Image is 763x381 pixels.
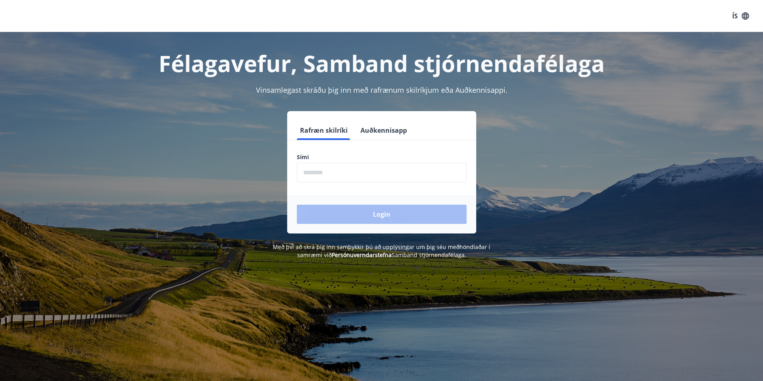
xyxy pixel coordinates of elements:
button: ÍS [728,9,753,23]
button: Auðkennisapp [357,121,410,140]
span: Með því að skrá þig inn samþykkir þú að upplýsingar um þig séu meðhöndlaðar í samræmi við Samband... [273,243,490,259]
span: Vinsamlegast skráðu þig inn með rafrænum skilríkjum eða Auðkennisappi. [256,85,507,95]
button: Rafræn skilríki [297,121,351,140]
label: Sími [297,153,467,161]
a: Persónuverndarstefna [332,251,392,259]
h1: Félagavefur, Samband stjórnendafélaga [103,48,660,78]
